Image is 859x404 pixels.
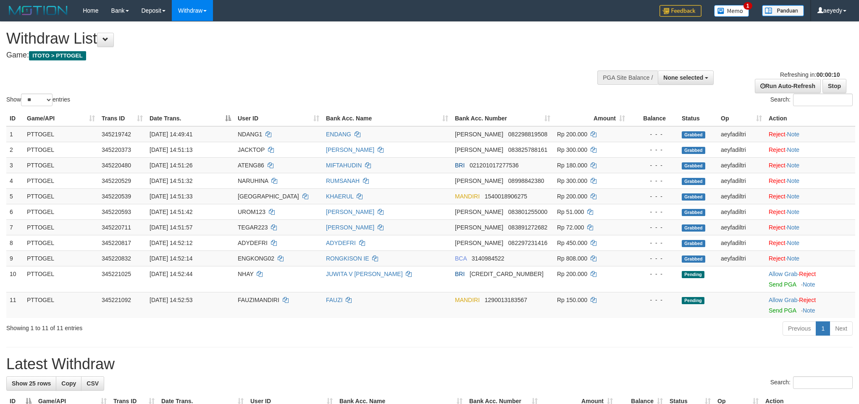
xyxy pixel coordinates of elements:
a: Reject [769,209,785,215]
span: Copy 1540018906275 to clipboard [485,193,527,200]
span: 345220529 [102,177,131,184]
span: Copy 083891272682 to clipboard [508,224,547,231]
span: ITOTO > PTTOGEL [29,51,86,60]
span: Copy 083825788161 to clipboard [508,146,547,153]
label: Show entries [6,94,70,106]
span: FAUZIMANDIRI [238,297,279,303]
a: Send PGA [769,307,796,314]
span: [DATE] 14:49:41 [150,131,192,138]
span: [DATE] 14:51:57 [150,224,192,231]
span: CSV [87,380,99,387]
span: Grabbed [682,255,705,263]
span: [PERSON_NAME] [455,240,503,246]
span: [DATE] 14:51:13 [150,146,192,153]
a: Note [787,209,800,215]
td: · [765,188,855,204]
span: 1 [743,2,752,10]
a: CSV [81,376,104,391]
input: Search: [793,94,853,106]
td: · [765,266,855,292]
td: PTTOGEL [24,250,98,266]
span: NARUHINA [238,177,268,184]
label: Search: [770,94,853,106]
span: [DATE] 14:52:53 [150,297,192,303]
div: Showing 1 to 11 of 11 entries [6,321,352,332]
a: Note [803,281,815,288]
img: Button%20Memo.svg [714,5,749,17]
span: Grabbed [682,178,705,185]
span: NDANG1 [238,131,262,138]
a: [PERSON_NAME] [326,224,374,231]
td: PTTOGEL [24,157,98,173]
div: - - - [632,239,675,247]
a: Note [787,177,800,184]
h4: Game: [6,51,564,60]
a: KHAERUL [326,193,354,200]
span: None selected [663,74,703,81]
h1: Withdraw List [6,30,564,47]
td: · [765,292,855,318]
td: PTTOGEL [24,235,98,250]
td: PTTOGEL [24,219,98,235]
a: Send PGA [769,281,796,288]
td: 6 [6,204,24,219]
a: ENDANG [326,131,351,138]
span: Copy 082298819508 to clipboard [508,131,547,138]
span: [PERSON_NAME] [455,177,503,184]
td: PTTOGEL [24,142,98,157]
a: MIFTAHUDIN [326,162,362,169]
span: [PERSON_NAME] [455,224,503,231]
span: [DATE] 14:52:14 [150,255,192,262]
span: Refreshing in: [780,71,840,78]
span: [PERSON_NAME] [455,209,503,215]
span: [GEOGRAPHIC_DATA] [238,193,299,200]
span: BRI [455,271,465,277]
select: Showentries [21,94,53,106]
span: 345221025 [102,271,131,277]
div: - - - [632,146,675,154]
span: MANDIRI [455,193,480,200]
span: Copy 3140984522 to clipboard [472,255,504,262]
a: Show 25 rows [6,376,56,391]
span: Rp 150.000 [557,297,587,303]
div: - - - [632,177,675,185]
th: Action [765,111,855,126]
span: JACKTOP [238,146,265,153]
div: - - - [632,296,675,304]
span: Rp 450.000 [557,240,587,246]
a: Reject [799,271,816,277]
a: ADYDEFRI [326,240,356,246]
span: [PERSON_NAME] [455,131,503,138]
td: 8 [6,235,24,250]
td: aeyfadiltri [717,204,765,219]
span: MANDIRI [455,297,480,303]
span: Rp 200.000 [557,193,587,200]
div: - - - [632,223,675,232]
div: - - - [632,161,675,169]
td: 3 [6,157,24,173]
th: Game/API: activate to sort column ascending [24,111,98,126]
a: Note [787,255,800,262]
a: Next [830,321,853,336]
span: Grabbed [682,162,705,169]
td: 5 [6,188,24,204]
span: ENGKONG02 [238,255,274,262]
div: - - - [632,192,675,201]
span: Rp 300.000 [557,177,587,184]
th: User ID: activate to sort column ascending [234,111,323,126]
th: Bank Acc. Number: activate to sort column ascending [452,111,554,126]
td: 9 [6,250,24,266]
span: Rp 72.000 [557,224,584,231]
td: 10 [6,266,24,292]
a: Reject [769,162,785,169]
span: Rp 300.000 [557,146,587,153]
span: Rp 180.000 [557,162,587,169]
span: Grabbed [682,131,705,138]
a: Reject [769,177,785,184]
span: Grabbed [682,147,705,154]
img: MOTION_logo.png [6,4,70,17]
span: · [769,297,799,303]
a: Note [787,146,800,153]
span: [PERSON_NAME] [455,146,503,153]
a: Note [787,131,800,138]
